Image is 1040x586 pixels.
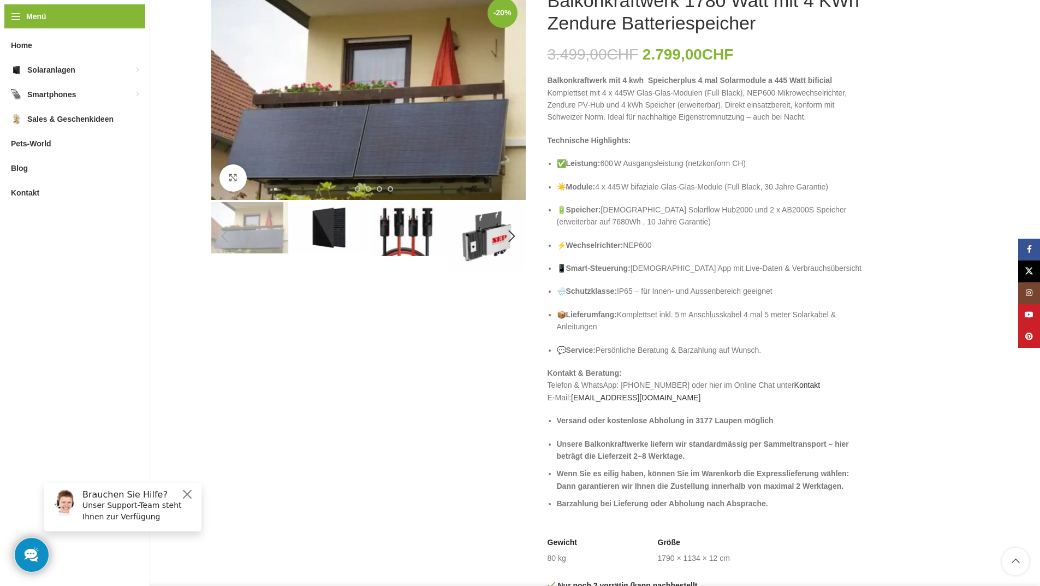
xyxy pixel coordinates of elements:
span: Pets-World [11,134,51,153]
a: Kontakt [794,381,820,389]
p: Unser Support-Team steht Ihnen zur Verfügung [47,26,159,49]
p: Komplettset mit 4 x 445W Glas-Glas-Modulen (Full Black), NEP600 Mikrowechselrichter, Zendure PV-H... [548,74,862,123]
td: 1790 × 1134 × 12 cm [658,553,730,564]
p: 💬 Persönliche Beratung & Barzahlung auf Wunsch. [557,344,862,356]
p: 🌧️ IP65 – für Innen- und Aussenbereich geeignet [557,285,862,297]
a: Pinterest Social Link [1018,326,1040,348]
div: 2 / 5 [289,202,369,253]
strong: Smart-Steuerung: [566,264,631,273]
span: Blog [11,158,28,178]
p: Telefon & WhatsApp: [PHONE_NUMBER] oder hier im Online Chat unter E-Mail: [548,367,862,404]
button: Close [145,14,158,27]
img: Nep600 Wechselrichter [449,202,526,271]
strong: Speicher: [566,205,601,214]
div: 1 / 5 [210,202,289,253]
strong: Wechselrichter: [566,241,623,250]
strong: Versand oder kostenlose Abholung in 3177 Laupen möglich [557,416,774,425]
img: Customer service [15,15,43,43]
span: Smartphones [27,85,76,104]
strong: Kontakt & Beratung: [548,369,622,377]
a: Instagram Social Link [1018,282,1040,304]
strong: Leistung: [566,159,601,168]
strong: Technische Highlights: [548,136,631,145]
strong: Balkonkraftwerk mit 4 kwh Speicherplus 4 mal Solarmodule a 445 Watt bificial [548,76,833,85]
strong: Lieferumfang: [566,310,617,319]
a: YouTube Social Link [1018,304,1040,326]
table: Produktdetails [548,537,862,564]
img: Solaranlagen [11,64,22,75]
strong: Wenn Sie es eilig haben, können Sie im Warenkorb die Expresslieferung wählen: Dann garantieren wi... [557,469,849,490]
strong: Schutzklasse: [566,287,617,295]
td: 80 kg [548,553,566,564]
div: 4 / 5 [448,202,527,271]
strong: Module: [566,182,596,191]
a: Facebook Social Link [1018,239,1040,261]
span: Kontakt [11,183,39,203]
h6: Brauchen Sie Hilfe? [47,15,159,26]
p: 📱 [DEMOGRAPHIC_DATA] App mit Live-Daten & Verbrauchsübersicht [557,262,862,274]
li: Go to slide 3 [366,186,371,192]
p: ☀️ 4 x 445 W bifaziale Glas-Glas-Module (Full Black, 30 Jahre Garantie) [557,181,862,193]
bdi: 3.499,00 [548,46,639,63]
span: CHF [607,46,639,63]
p: 📦 Komplettset inkl. 5 m Anschlusskabel 4 mal 5 meter Solarkabel & Anleitungen [557,309,862,333]
div: Previous slide [211,223,239,250]
span: Gewicht [548,537,577,548]
strong: Unsere Balkonkraftwerke liefern wir standardmässig per Sammeltransport – hier beträgt die Lieferz... [557,440,849,460]
strong: Service: [566,346,596,354]
span: Solaranlagen [27,60,75,80]
span: Größe [658,537,680,548]
li: Go to slide 2 [355,186,360,192]
img: Balkonkraftwerk 1780 Watt mit 4 KWh Zendure Batteriespeicher [211,202,288,253]
p: ✅ 600 W Ausgangsleistung (netzkonform CH) [557,157,862,169]
img: MC4 Anschlusskabel [370,202,447,256]
li: Go to slide 4 [377,186,382,192]
div: 3 / 5 [369,202,448,256]
div: Next slide [498,223,526,250]
span: Menü [26,10,46,22]
li: Go to slide 1 [344,186,349,192]
strong: Barzahlung bei Lieferung oder Abholung nach Absprache. [557,499,768,508]
bdi: 2.799,00 [643,46,734,63]
a: [EMAIL_ADDRESS][DOMAIN_NAME] [571,393,700,402]
span: CHF [702,46,734,63]
p: 🔋 [DEMOGRAPHIC_DATA] Solarflow Hub2000 und 2 x AB2000S Speicher (erweiterbar auf 7680Wh , 10 Jahr... [557,204,862,228]
img: Balkonkraftwerke mit edlem Schwarz Schwarz Design [290,202,367,253]
p: ⚡ NEP600 [557,239,862,251]
span: Sales & Geschenkideen [27,109,114,129]
a: X Social Link [1018,261,1040,282]
span: Home [11,35,32,55]
img: Smartphones [11,89,22,100]
img: Sales & Geschenkideen [11,114,22,125]
li: Go to slide 5 [388,186,393,192]
a: Scroll to top button [1002,548,1029,575]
